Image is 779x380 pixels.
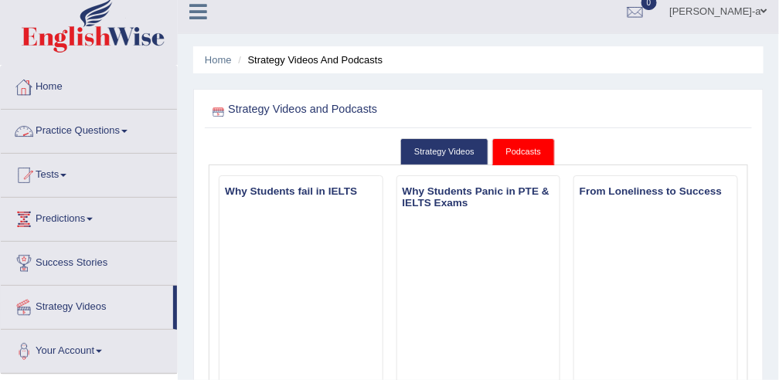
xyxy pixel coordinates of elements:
h3: Why Students Panic in PTE & IELTS Exams [397,182,560,212]
a: Success Stories [1,242,177,280]
a: Podcasts [492,138,555,165]
a: Home [205,54,232,66]
a: Practice Questions [1,110,177,148]
a: Tests [1,154,177,192]
a: Strategy Videos [1,286,173,324]
a: Predictions [1,198,177,236]
a: Your Account [1,330,177,368]
a: Strategy Videos [400,138,488,165]
h2: Strategy Videos and Podcasts [209,100,543,120]
a: Home [1,66,177,104]
h3: From Loneliness to Success [574,182,736,200]
h3: Why Students fail in IELTS [219,182,382,200]
li: Strategy Videos and Podcasts [234,53,383,67]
